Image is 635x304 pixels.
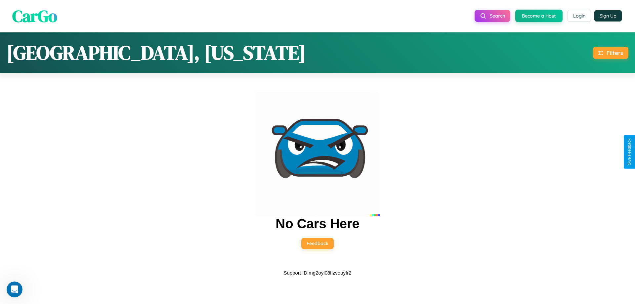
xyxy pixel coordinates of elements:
iframe: Intercom live chat [7,282,22,297]
p: Support ID: mg2oyl08lfzvouyfr2 [283,268,351,277]
div: Filters [607,49,623,56]
button: Login [568,10,591,22]
button: Sign Up [594,10,622,22]
div: Give Feedback [627,139,632,165]
h1: [GEOGRAPHIC_DATA], [US_STATE] [7,39,306,66]
button: Feedback [301,238,334,249]
button: Search [475,10,510,22]
button: Filters [593,47,628,59]
button: Become a Host [515,10,563,22]
img: car [255,92,380,216]
span: Search [490,13,505,19]
h2: No Cars Here [275,216,359,231]
span: CarGo [12,4,57,27]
